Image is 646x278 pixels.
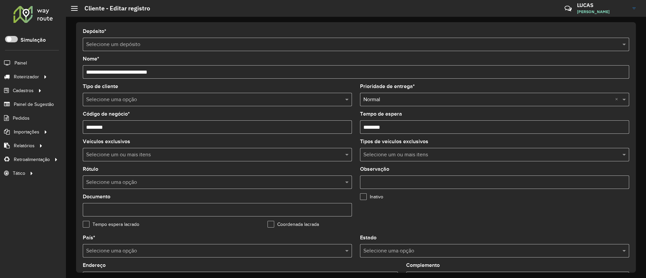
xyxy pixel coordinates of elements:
[83,55,99,63] label: Nome
[14,73,39,80] span: Roteirizador
[14,101,54,108] span: Painel de Sugestão
[83,27,106,35] label: Depósito
[83,137,130,146] label: Veículos exclusivos
[13,115,30,122] span: Pedidos
[13,87,34,94] span: Cadastros
[83,165,98,173] label: Rótulo
[78,5,150,12] h2: Cliente - Editar registro
[13,170,25,177] span: Tático
[83,110,130,118] label: Código de negócio
[83,261,106,269] label: Endereço
[615,95,621,104] span: Clear all
[21,36,46,44] label: Simulação
[83,193,110,201] label: Documento
[14,156,50,163] span: Retroalimentação
[360,193,383,200] label: Inativo
[14,59,27,67] span: Painel
[577,9,627,15] span: [PERSON_NAME]
[267,221,319,228] label: Coordenada lacrada
[406,261,440,269] label: Complemento
[83,82,118,90] label: Tipo de cliente
[83,221,139,228] label: Tempo espera lacrado
[577,2,627,8] h3: LUCAS
[83,234,95,242] label: País
[360,234,376,242] label: Estado
[360,165,389,173] label: Observação
[14,142,35,149] span: Relatórios
[360,137,428,146] label: Tipos de veículos exclusivos
[14,128,39,135] span: Importações
[360,110,402,118] label: Tempo de espera
[360,82,415,90] label: Prioridade de entrega
[561,1,575,16] a: Contato Rápido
